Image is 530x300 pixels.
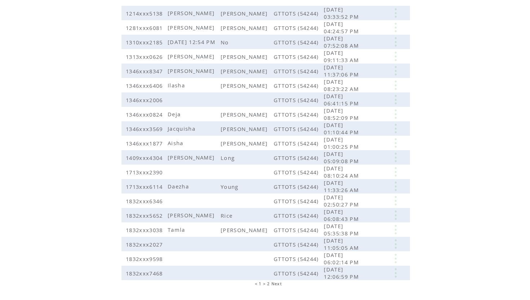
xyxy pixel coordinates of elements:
span: 1832xxx9598 [126,255,165,262]
span: < 1 > [255,281,266,286]
span: 1214xxx5138 [126,10,165,17]
span: Jacquisha [168,125,197,132]
span: [PERSON_NAME] [168,67,216,74]
span: [DATE] 08:23:22 AM [324,78,361,92]
span: GTTOTS (54244) [274,10,321,17]
span: [PERSON_NAME] [221,10,269,17]
span: 1346xxx0824 [126,111,165,118]
span: 1409xxx4304 [126,154,165,161]
span: [DATE] 05:09:08 PM [324,150,361,165]
span: [DATE] 01:10:44 PM [324,121,361,136]
span: [DATE] 01:00:25 PM [324,136,361,150]
span: GTTOTS (54244) [274,82,321,89]
a: Next [271,281,282,286]
span: [DATE] 08:10:24 AM [324,165,361,179]
span: [PERSON_NAME] [221,24,269,31]
span: 1832xxx5652 [126,212,165,219]
span: [PERSON_NAME] [221,82,269,89]
span: 1832xxx7468 [126,270,165,277]
span: [DATE] 09:11:33 AM [324,49,361,64]
span: [DATE] 02:50:27 PM [324,194,361,208]
span: [PERSON_NAME] [168,154,216,161]
span: 1310xxx2185 [126,39,165,46]
span: 1832xxx6346 [126,197,165,205]
span: 1346xxx8347 [126,68,165,75]
span: [DATE] 08:52:09 PM [324,107,361,121]
span: GTTOTS (54244) [274,111,321,118]
span: Daezha [168,183,191,190]
span: [DATE] 07:52:08 AM [324,35,361,49]
span: GTTOTS (54244) [274,169,321,176]
span: Long [221,154,237,161]
span: [PERSON_NAME] [168,212,216,219]
span: [DATE] 03:33:52 PM [324,6,361,20]
span: [DATE] 11:33:26 AM [324,179,361,194]
span: [DATE] 12:54 PM [168,38,217,45]
span: GTTOTS (54244) [274,255,321,262]
span: [PERSON_NAME] [221,111,269,118]
span: 1832xxx3038 [126,226,165,234]
span: [DATE] 05:35:38 PM [324,222,361,237]
span: GTTOTS (54244) [274,226,321,234]
span: GTTOTS (54244) [274,68,321,75]
span: 1713xxx2390 [126,169,165,176]
span: Deja [168,110,182,118]
span: Ilasha [168,82,187,89]
span: [DATE] 04:24:57 PM [324,20,361,35]
span: Aisha [168,139,185,147]
span: GTTOTS (54244) [274,241,321,248]
span: [DATE] 06:41:15 PM [324,92,361,107]
span: GTTOTS (54244) [274,154,321,161]
span: GTTOTS (54244) [274,125,321,132]
span: 1313xxx0626 [126,53,165,60]
span: [PERSON_NAME] [221,125,269,132]
span: 1346xxx6406 [126,82,165,89]
span: [DATE] 06:02:14 PM [324,251,361,266]
span: 1832xxx2027 [126,241,165,248]
span: GTTOTS (54244) [274,96,321,104]
a: 2 [267,281,270,286]
span: GTTOTS (54244) [274,183,321,190]
span: No [221,39,231,46]
span: [PERSON_NAME] [221,226,269,234]
span: 1281xxx6081 [126,24,165,31]
span: GTTOTS (54244) [274,24,321,31]
span: Rice [221,212,234,219]
span: [DATE] 11:05:05 AM [324,237,361,251]
span: GTTOTS (54244) [274,197,321,205]
span: GTTOTS (54244) [274,270,321,277]
span: Young [221,183,240,190]
span: [PERSON_NAME] [168,53,216,60]
span: [DATE] 06:08:43 PM [324,208,361,222]
span: [PERSON_NAME] [168,24,216,31]
span: [DATE] 11:37:06 PM [324,64,361,78]
span: GTTOTS (54244) [274,53,321,60]
span: 1713xxx6114 [126,183,165,190]
span: GTTOTS (54244) [274,212,321,219]
span: GTTOTS (54244) [274,140,321,147]
span: GTTOTS (54244) [274,39,321,46]
span: Tamla [168,226,187,233]
span: 1346xxx1877 [126,140,165,147]
span: [DATE] 12:06:59 PM [324,266,361,280]
span: [PERSON_NAME] [221,140,269,147]
span: 1346xxx3569 [126,125,165,132]
span: [PERSON_NAME] [221,53,269,60]
span: 1346xxx2006 [126,96,165,104]
span: [PERSON_NAME] [221,68,269,75]
span: [PERSON_NAME] [168,9,216,17]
